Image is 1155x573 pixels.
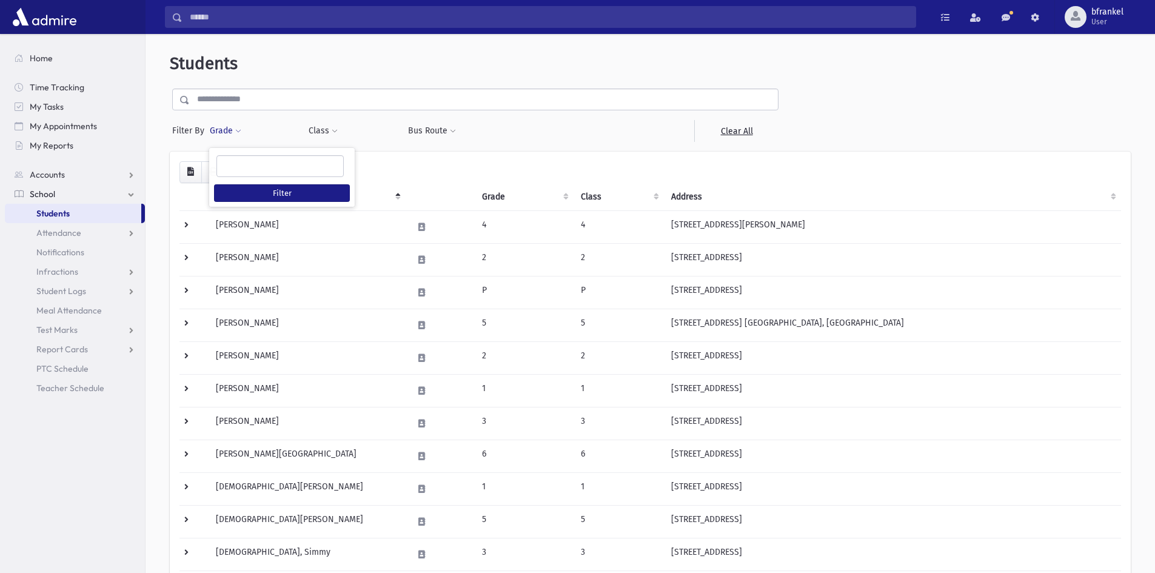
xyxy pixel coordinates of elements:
td: P [574,276,665,309]
button: Print [201,161,226,183]
a: Students [5,204,141,223]
a: School [5,184,145,204]
a: Attendance [5,223,145,243]
th: Grade: activate to sort column ascending [475,183,574,211]
span: Students [170,53,238,73]
td: 1 [574,472,665,505]
td: [STREET_ADDRESS] [GEOGRAPHIC_DATA], [GEOGRAPHIC_DATA] [664,309,1121,341]
td: 2 [574,341,665,374]
td: 3 [475,538,574,571]
button: CSV [179,161,202,183]
td: [PERSON_NAME] [209,374,405,407]
td: [PERSON_NAME] [209,341,405,374]
a: Time Tracking [5,78,145,97]
a: Clear All [694,120,778,142]
td: [STREET_ADDRESS] [664,440,1121,472]
td: [PERSON_NAME] [209,243,405,276]
a: Student Logs [5,281,145,301]
span: My Appointments [30,121,97,132]
td: 1 [475,374,574,407]
span: Students [36,208,70,219]
button: Bus Route [407,120,457,142]
td: 3 [574,538,665,571]
a: My Reports [5,136,145,155]
td: [STREET_ADDRESS] [664,276,1121,309]
td: 5 [574,309,665,341]
td: [PERSON_NAME] [209,407,405,440]
a: Teacher Schedule [5,378,145,398]
span: Infractions [36,266,78,277]
a: Report Cards [5,340,145,359]
td: [PERSON_NAME][GEOGRAPHIC_DATA] [209,440,405,472]
a: My Tasks [5,97,145,116]
span: My Tasks [30,101,64,112]
td: [STREET_ADDRESS] [664,538,1121,571]
td: 4 [475,210,574,243]
span: Student Logs [36,286,86,297]
a: Accounts [5,165,145,184]
a: Notifications [5,243,145,262]
span: User [1091,17,1123,27]
span: Home [30,53,53,64]
button: Grade [209,120,242,142]
td: [DEMOGRAPHIC_DATA][PERSON_NAME] [209,505,405,538]
td: [STREET_ADDRESS] [664,341,1121,374]
td: 3 [475,407,574,440]
td: 3 [574,407,665,440]
td: [PERSON_NAME] [209,210,405,243]
button: Filter [214,184,350,202]
span: Test Marks [36,324,78,335]
span: School [30,189,55,199]
td: [STREET_ADDRESS] [664,407,1121,440]
span: PTC Schedule [36,363,89,374]
a: Infractions [5,262,145,281]
span: bfrankel [1091,7,1123,17]
td: 5 [475,309,574,341]
td: [STREET_ADDRESS] [664,374,1121,407]
span: Accounts [30,169,65,180]
span: Report Cards [36,344,88,355]
a: Meal Attendance [5,301,145,320]
img: AdmirePro [10,5,79,29]
th: Class: activate to sort column ascending [574,183,665,211]
input: Search [182,6,916,28]
td: 2 [475,243,574,276]
span: Notifications [36,247,84,258]
td: [DEMOGRAPHIC_DATA][PERSON_NAME] [209,472,405,505]
td: 2 [574,243,665,276]
td: 2 [475,341,574,374]
td: [STREET_ADDRESS] [664,505,1121,538]
td: [PERSON_NAME] [209,276,405,309]
th: Address: activate to sort column ascending [664,183,1121,211]
span: Teacher Schedule [36,383,104,394]
a: Home [5,49,145,68]
span: Filter By [172,124,209,137]
td: 6 [475,440,574,472]
td: 5 [574,505,665,538]
td: [STREET_ADDRESS] [664,472,1121,505]
td: P [475,276,574,309]
a: Test Marks [5,320,145,340]
td: 1 [574,374,665,407]
td: 5 [475,505,574,538]
span: Attendance [36,227,81,238]
span: My Reports [30,140,73,151]
span: Meal Attendance [36,305,102,316]
td: [STREET_ADDRESS] [664,243,1121,276]
button: Class [308,120,338,142]
td: 4 [574,210,665,243]
td: [STREET_ADDRESS][PERSON_NAME] [664,210,1121,243]
a: My Appointments [5,116,145,136]
td: 1 [475,472,574,505]
a: PTC Schedule [5,359,145,378]
td: [PERSON_NAME] [209,309,405,341]
span: Time Tracking [30,82,84,93]
td: [DEMOGRAPHIC_DATA], Simmy [209,538,405,571]
td: 6 [574,440,665,472]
